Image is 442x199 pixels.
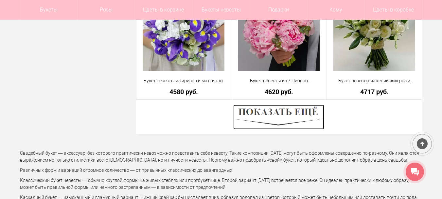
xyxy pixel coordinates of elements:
[233,114,324,119] a: Показать ещё
[331,88,418,95] a: 4717 руб.
[141,88,227,95] a: 4580 руб.
[20,150,422,164] p: Свадебный букет — аксессуар, без которого практически невозможно представить себе невесту. Такие ...
[141,77,227,84] a: Букет невесты из ирисов и маттиолы
[236,77,322,84] a: Букет невесты из 7 Пионов [PERSON_NAME]
[20,167,422,174] p: Различных форм и вариаций огромное количество — от привычных классических до авангардных.
[236,88,322,95] a: 4620 руб.
[20,177,422,191] p: Классический букет невесты — обычно круглой формы на живых стеблях или портбукетнице. Второй вари...
[331,77,418,84] a: Букет невесты из кенийских роз и эустомы
[233,105,324,129] img: Показать ещё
